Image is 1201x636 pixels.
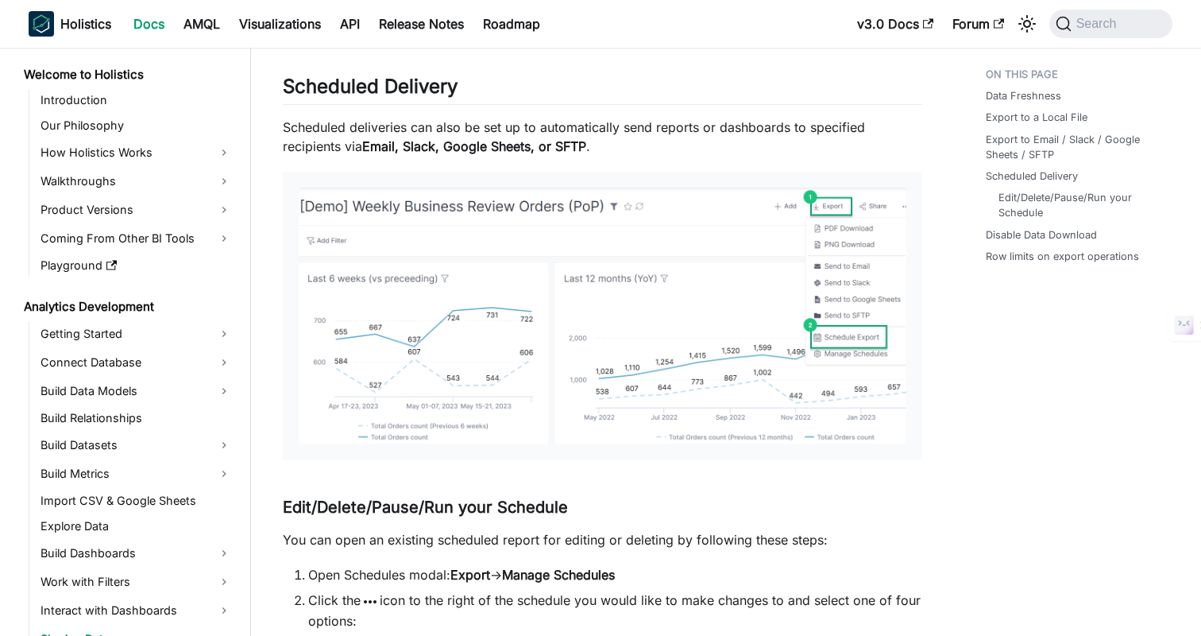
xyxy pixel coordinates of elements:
[283,75,922,105] h2: Scheduled Delivery
[36,197,237,223] a: Product Versions
[36,140,237,165] a: How Holistics Works
[124,11,174,37] a: Docs
[986,88,1061,103] a: Data Freshness
[19,296,237,318] a: Analytics Development
[361,592,380,611] span: more_horiz
[36,569,237,595] a: Work with Filters
[986,110,1087,125] a: Export to a Local File
[36,407,237,429] a: Build Relationships
[986,227,1097,242] a: Disable Data Download
[36,378,237,404] a: Build Data Models
[986,132,1163,162] a: Export to Email / Slack / Google Sheets / SFTP
[848,11,943,37] a: v3.0 Docs
[36,169,237,194] a: Walkthroughs
[308,565,922,584] li: Open Schedules modal: →
[502,567,615,583] strong: Manage Schedules
[36,254,237,277] a: Playground
[369,11,473,37] a: Release Notes
[1072,17,1126,31] span: Search
[29,11,54,37] img: Holistics
[36,114,237,137] a: Our Philosophy
[986,249,1139,264] a: Row limits on export operations
[362,138,586,154] strong: Email, Slack, Google Sheets, or SFTP
[36,515,237,537] a: Explore Data
[36,226,237,251] a: Coming From Other BI Tools
[330,11,369,37] a: API
[36,432,237,458] a: Build Datasets
[19,64,237,86] a: Welcome to Holistics
[60,14,111,33] b: Holistics
[1014,11,1040,37] button: Switch between dark and light mode (currently system mode)
[13,48,251,636] nav: Docs sidebar
[29,11,111,37] a: HolisticsHolisticsHolistics
[36,541,237,566] a: Build Dashboards
[283,530,922,549] p: You can open an existing scheduled report for editing or deleting by following these steps:
[36,490,237,512] a: Import CSV & Google Sheets
[998,190,1157,220] a: Edit/Delete/Pause/Run your Schedule
[36,89,237,111] a: Introduction
[943,11,1014,37] a: Forum
[36,321,237,347] a: Getting Started
[230,11,330,37] a: Visualizations
[283,118,922,156] p: Scheduled deliveries can also be set up to automatically send reports or dashboards to specified ...
[986,169,1078,184] a: Scheduled Delivery
[283,498,922,518] h3: Edit/Delete/Pause/Run your Schedule
[36,461,237,487] a: Build Metrics
[36,350,237,375] a: Connect Database
[450,567,490,583] strong: Export
[174,11,230,37] a: AMQL
[473,11,550,37] a: Roadmap
[1049,10,1172,38] button: Search (Command+K)
[299,188,906,444] img: Schedule Export
[36,598,237,623] a: Interact with Dashboards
